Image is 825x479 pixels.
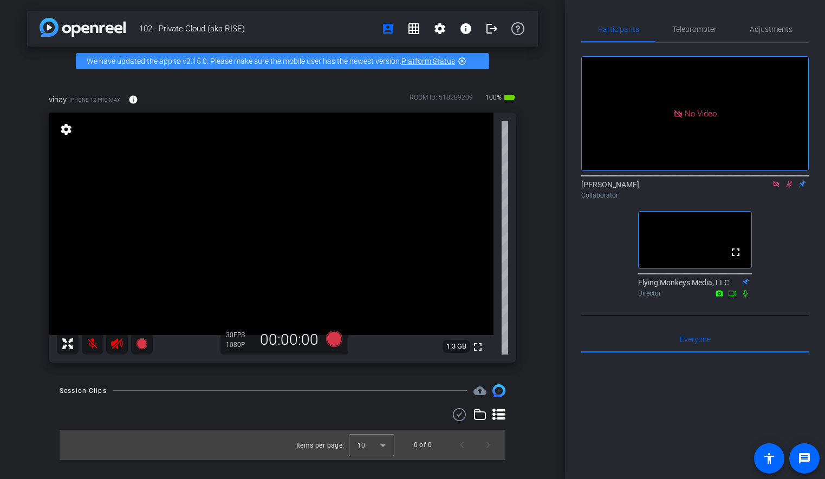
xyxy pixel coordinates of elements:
span: Everyone [680,336,711,343]
span: vinay [49,94,67,106]
span: FPS [233,331,245,339]
mat-icon: settings [59,123,74,136]
span: Teleprompter [672,25,717,33]
mat-icon: fullscreen [729,246,742,259]
span: 1.3 GB [443,340,470,353]
mat-icon: fullscreen [471,340,484,353]
div: Session Clips [60,385,107,396]
mat-icon: logout [485,22,498,35]
mat-icon: accessibility [763,452,776,465]
img: app-logo [40,18,126,37]
mat-icon: settings [433,22,446,35]
mat-icon: info [128,95,138,104]
span: 100% [484,89,503,106]
button: Next page [475,432,501,458]
mat-icon: message [798,452,811,465]
div: Flying Monkeys Media, LLC [638,277,752,298]
div: 1080P [226,340,253,349]
div: 00:00:00 [253,331,326,349]
span: 102 - Private Cloud (aka RISE) [139,18,375,40]
span: Participants [598,25,639,33]
div: 0 of 0 [414,439,432,450]
img: Session clips [492,384,505,397]
div: We have updated the app to v2.15.0. Please make sure the mobile user has the newest version. [76,53,489,69]
span: iPhone 12 Pro Max [69,96,120,104]
mat-icon: highlight_off [458,57,466,65]
mat-icon: cloud_upload [473,384,486,397]
mat-icon: account_box [381,22,394,35]
div: Items per page: [296,440,345,451]
button: Previous page [449,432,475,458]
span: Adjustments [750,25,792,33]
div: [PERSON_NAME] [581,179,809,200]
div: Collaborator [581,191,809,200]
mat-icon: info [459,22,472,35]
mat-icon: grid_on [407,22,420,35]
div: 30 [226,331,253,339]
span: Destinations for your clips [473,384,486,397]
span: No Video [685,108,717,118]
mat-icon: battery_std [503,91,516,104]
a: Platform Status [401,57,455,65]
div: Director [638,288,752,298]
div: ROOM ID: 518289209 [410,93,473,108]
